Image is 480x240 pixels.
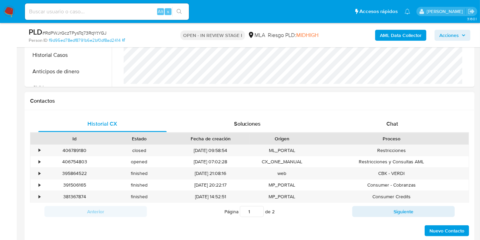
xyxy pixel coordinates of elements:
span: MIDHIGH [296,31,318,39]
div: Proceso [319,135,464,142]
button: search-icon [172,7,186,16]
div: CBK - VERDI [314,168,469,179]
div: Consumer Credits [314,191,469,202]
span: Nuevo Contacto [429,226,464,236]
span: Acciones [439,30,459,41]
div: • [39,170,40,177]
div: closed [107,145,172,156]
div: CX_ONE_MANUAL [250,156,314,167]
a: Notificaciones [404,9,410,14]
div: Fecha de creación [176,135,245,142]
div: web [250,168,314,179]
button: Anticipos de dinero [26,63,112,80]
b: Person ID [29,37,47,43]
div: 406754803 [42,156,107,167]
div: finished [107,168,172,179]
div: opened [107,156,172,167]
div: • [39,193,40,200]
div: 406789180 [42,145,107,156]
span: Soluciones [234,120,261,128]
div: Restricciones y Consultas AML [314,156,469,167]
button: Historial Casos [26,47,112,63]
div: 391506165 [42,179,107,191]
span: Historial CX [88,120,118,128]
div: 395864522 [42,168,107,179]
b: PLD [29,26,42,37]
button: CVU [26,80,112,96]
button: Nuevo Contacto [425,225,469,236]
div: [DATE] 20:22:17 [172,179,250,191]
a: f9d95ed78edf8791b6e2bf0df8ad2414 [49,37,125,43]
div: [DATE] 07:02:28 [172,156,250,167]
div: Estado [112,135,167,142]
div: • [39,159,40,165]
p: micaelaestefania.gonzalez@mercadolibre.com [427,8,465,15]
div: [DATE] 21:08:16 [172,168,250,179]
b: AML Data Collector [380,30,422,41]
div: [DATE] 09:58:54 [172,145,250,156]
button: Anterior [44,206,147,217]
input: Buscar usuario o caso... [25,7,189,16]
button: Acciones [435,30,470,41]
div: [DATE] 14:52:51 [172,191,250,202]
div: MLA [248,31,265,39]
div: Consumer - Cobranzas [314,179,469,191]
span: Chat [386,120,398,128]
span: # RdPWJrGczTPysTq73RqYtYGJ [42,29,107,36]
div: MP_PORTAL [250,191,314,202]
div: Id [47,135,102,142]
p: OPEN - IN REVIEW STAGE I [180,30,245,40]
button: Siguiente [352,206,455,217]
span: Página de [224,206,275,217]
div: Origen [255,135,310,142]
div: • [39,182,40,188]
button: AML Data Collector [375,30,426,41]
div: MP_PORTAL [250,179,314,191]
span: s [167,8,169,15]
span: 2 [272,208,275,215]
div: • [39,147,40,154]
span: 3.160.1 [467,16,477,22]
span: Alt [158,8,163,15]
div: finished [107,191,172,202]
div: Restricciones [314,145,469,156]
span: Riesgo PLD: [268,31,318,39]
a: Salir [468,8,475,15]
span: Accesos rápidos [359,8,398,15]
div: 381367874 [42,191,107,202]
h1: Contactos [30,98,469,104]
div: finished [107,179,172,191]
div: ML_PORTAL [250,145,314,156]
